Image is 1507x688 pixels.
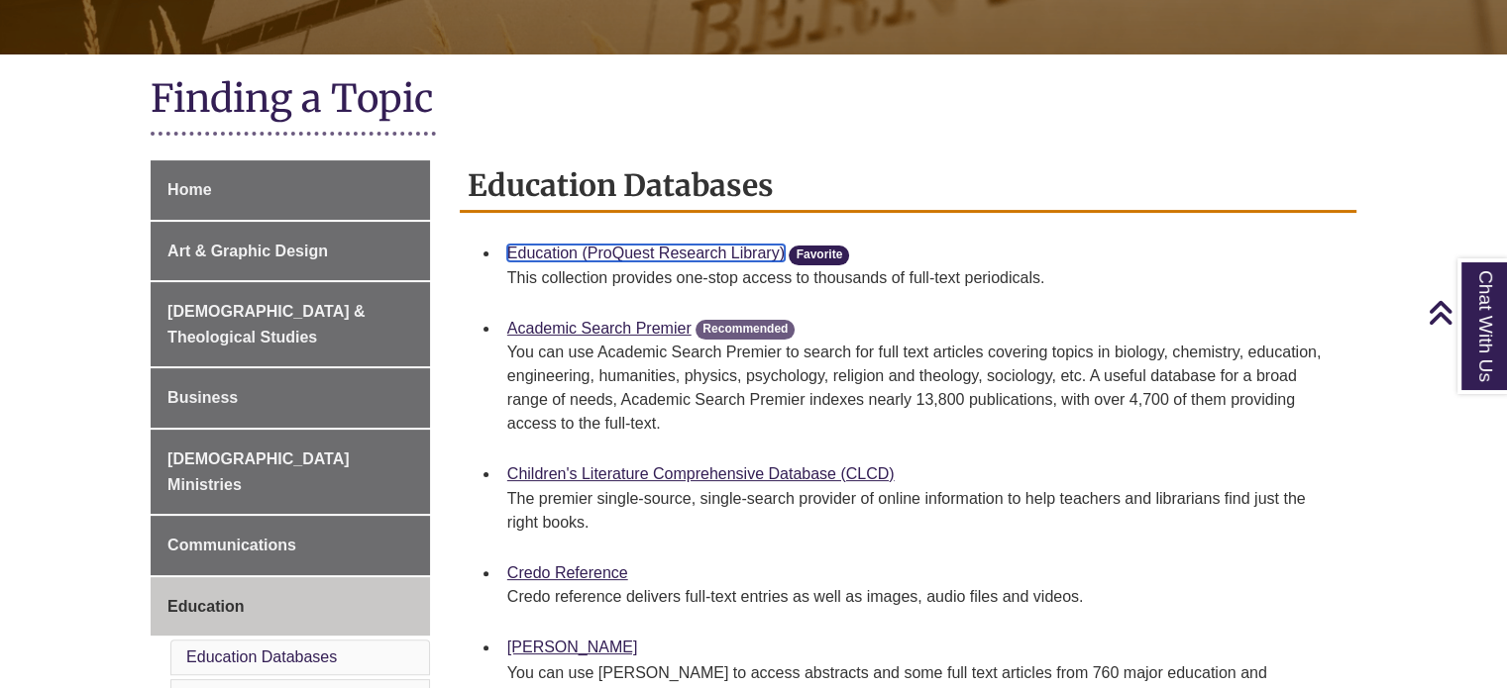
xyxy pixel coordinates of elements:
span: Education [167,598,244,615]
a: [DEMOGRAPHIC_DATA] & Theological Studies [151,282,430,366]
p: You can use Academic Search Premier to search for full text articles covering topics in biology, ... [507,341,1341,436]
a: Academic Search Premier [507,320,692,337]
a: Art & Graphic Design [151,222,430,281]
a: [DEMOGRAPHIC_DATA] Ministries [151,430,430,514]
a: Education (ProQuest Research Library) [507,245,785,261]
span: [DEMOGRAPHIC_DATA] & Theological Studies [167,303,365,345]
h2: Education Databases [460,160,1356,213]
a: Home [151,160,430,220]
a: Children's Literature Comprehensive Database (CLCD) [507,465,895,482]
a: Credo Reference [507,564,628,581]
span: Home [167,181,211,198]
p: This collection provides one-stop access to thousands of full-text periodicals. [507,266,1341,290]
p: Credo reference delivers full-text entries as well as images, audio files and videos. [507,585,1341,609]
span: Art & Graphic Design [167,243,328,259]
a: Education Databases [186,648,337,665]
a: Communications [151,516,430,575]
a: [PERSON_NAME] [507,639,638,655]
span: Communications [167,537,296,553]
a: Back to Top [1428,299,1502,326]
h1: Finding a Topic [151,74,1356,127]
span: Business [167,389,238,406]
span: Favorite [789,246,849,265]
a: Education [151,577,430,637]
a: Business [151,368,430,428]
span: [DEMOGRAPHIC_DATA] Ministries [167,450,349,493]
p: The premier single-source, single-search provider of online information to help teachers and libr... [507,487,1341,535]
span: Recommended [696,320,795,340]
